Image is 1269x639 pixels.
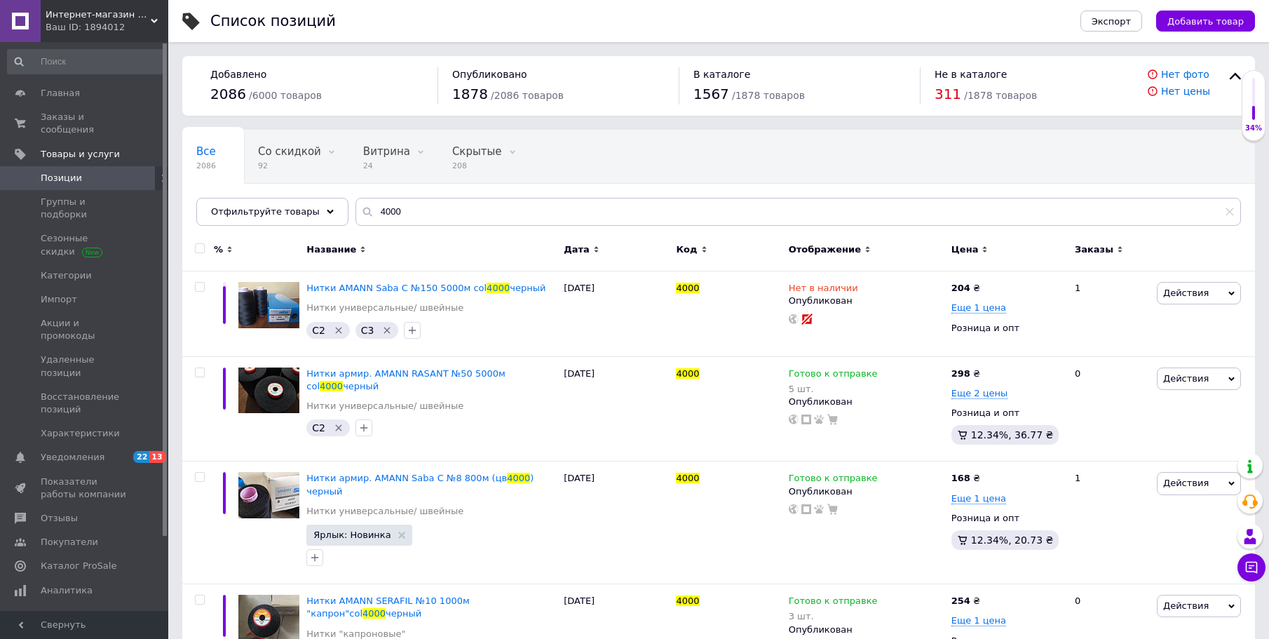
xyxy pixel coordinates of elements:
[1075,243,1113,256] span: Заказы
[935,86,961,102] span: 311
[41,608,130,633] span: Управление сайтом
[41,536,98,549] span: Покупатели
[46,8,151,21] span: Интернет-магазин "Текстиль-сток"
[560,271,672,356] div: [DATE]
[41,293,77,306] span: Импорт
[1080,11,1142,32] button: Экспорт
[1163,288,1209,298] span: Действия
[789,384,878,394] div: 5 шт.
[789,473,878,487] span: Готово к отправке
[306,243,356,256] span: Название
[951,282,980,295] div: ₴
[676,368,699,379] span: 4000
[41,560,116,572] span: Каталог ProSale
[732,90,805,101] span: / 1878 товаров
[560,462,672,584] div: [DATE]
[935,69,1007,80] span: Не в каталоге
[306,283,487,293] span: Нитки AMANN Saba C №150 5000м col
[214,243,223,256] span: %
[951,472,980,485] div: ₴
[258,145,321,158] span: Со скидкой
[951,493,1006,504] span: Еще 1 цена
[258,161,321,171] span: 92
[789,396,944,408] div: Опубликован
[196,199,292,211] span: Опубликованные
[210,69,266,80] span: Добавлено
[210,86,246,102] span: 2086
[789,611,878,621] div: 3 шт.
[951,473,970,483] b: 168
[381,325,393,336] svg: Удалить метку
[951,243,979,256] span: Цена
[196,161,216,171] span: 2086
[41,427,120,440] span: Характеристики
[964,90,1037,101] span: / 1878 товаров
[306,368,505,391] span: Нитки армир. AMANN RASANT №50 5000м col
[507,473,530,483] span: 4000
[41,148,120,161] span: Товары и услуги
[306,302,463,314] a: Нитки универсальные/ швейные
[306,368,505,391] a: Нитки армир. AMANN RASANT №50 5000м col4000черный
[789,368,878,383] span: Готово к отправке
[510,283,545,293] span: черный
[238,472,299,518] img: Нитки армир. AMANN Saba C №8 800м (цв 4000) черный
[951,595,980,607] div: ₴
[306,505,463,518] a: Нитки универсальные/ швейные
[211,206,320,217] span: Отфильтруйте товары
[306,596,469,619] span: Нитки AMANN SERAFIL №10 1000м "капрон"col
[452,86,488,102] span: 1878
[1066,462,1153,584] div: 1
[1161,69,1209,80] a: Нет фото
[306,473,534,496] a: Нитки армир. AMANN Saba C №8 800м (цв4000) черный
[41,111,130,136] span: Заказы и сообщения
[133,451,149,463] span: 22
[789,624,944,636] div: Опубликован
[361,325,374,336] span: С3
[951,615,1006,626] span: Еще 1 цена
[951,283,970,293] b: 204
[951,368,980,380] div: ₴
[41,451,104,464] span: Уведомления
[41,391,130,416] span: Восстановление позиций
[789,596,878,610] span: Готово к отправке
[1156,11,1255,32] button: Добавить товар
[452,69,527,80] span: Опубликовано
[1163,600,1209,611] span: Действия
[951,368,970,379] b: 298
[363,145,410,158] span: Витрина
[676,596,699,606] span: 4000
[789,295,944,307] div: Опубликован
[41,584,93,597] span: Аналитика
[41,87,80,100] span: Главная
[452,145,502,158] span: Скрытые
[46,21,168,34] div: Ваш ID: 1894012
[343,381,379,391] span: черный
[789,283,858,297] span: Нет в наличии
[386,608,421,619] span: черный
[676,243,697,256] span: Код
[951,407,1063,419] div: Розница и опт
[487,283,510,293] span: 4000
[41,512,78,525] span: Отзывы
[693,69,750,80] span: В каталоге
[789,243,861,256] span: Отображение
[210,14,336,29] div: Список позиций
[41,476,130,501] span: Показатели работы компании
[238,368,299,413] img: Нитки армир. AMANN RASANT №50 5000м col 4000 черный
[355,198,1241,226] input: Поиск по названию позиции, артикулу и поисковым запросам
[306,473,534,496] span: ) черный
[320,381,343,391] span: 4000
[564,243,590,256] span: Дата
[312,422,325,433] span: C2
[951,512,1063,525] div: Розница и опт
[1163,373,1209,384] span: Действия
[676,473,699,483] span: 4000
[238,282,299,328] img: Нитки AMANN Saba C №150 5000м col 4000 черный
[313,530,391,539] span: Ярлык: Новинка
[971,429,1054,440] span: 12.34%, 36.77 ₴
[7,49,165,74] input: Поиск
[362,608,386,619] span: 4000
[560,356,672,462] div: [DATE]
[1066,271,1153,356] div: 1
[491,90,564,101] span: / 2086 товаров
